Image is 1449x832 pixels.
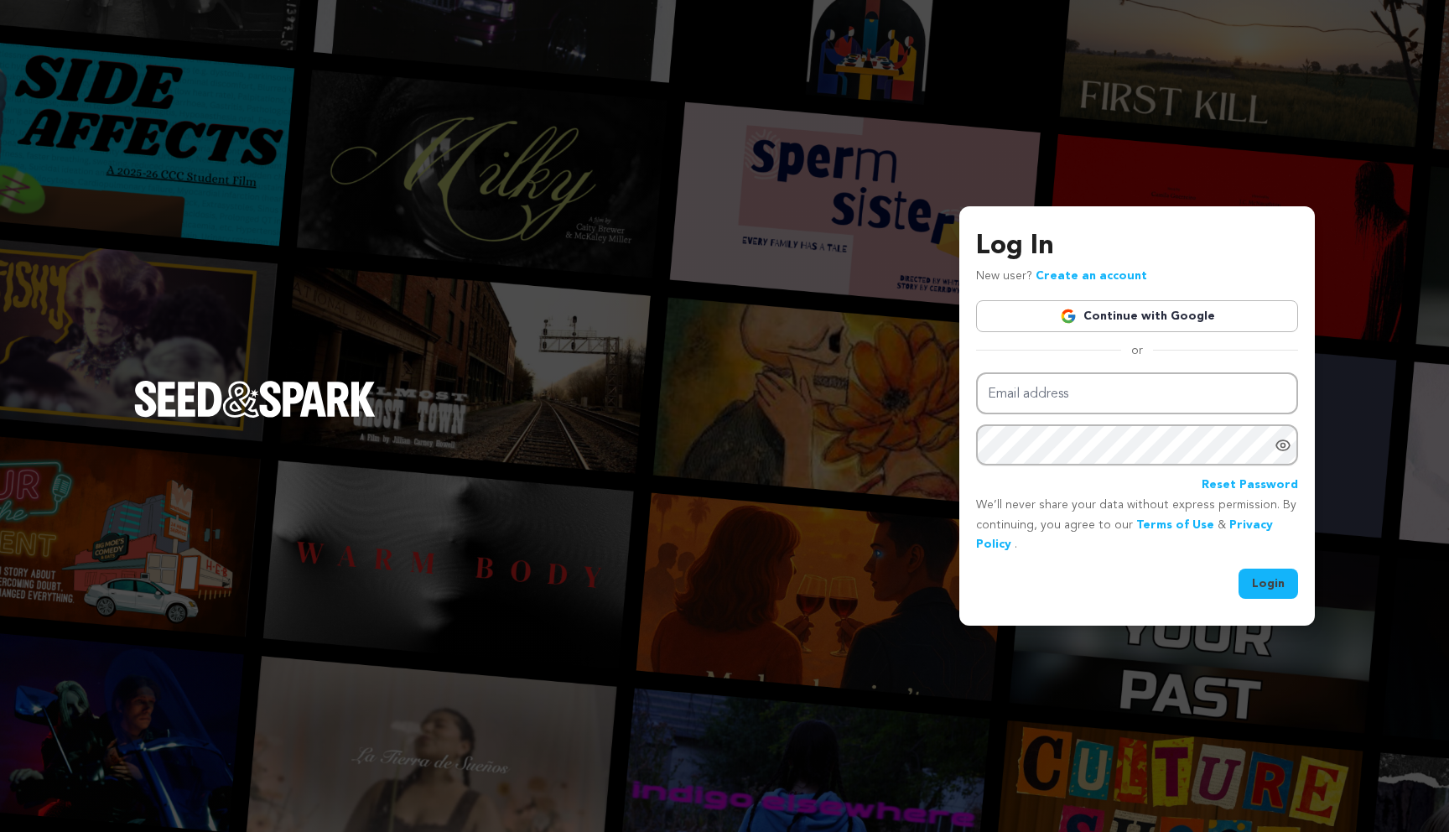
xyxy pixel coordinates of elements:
[1136,519,1214,531] a: Terms of Use
[976,372,1298,415] input: Email address
[134,381,376,451] a: Seed&Spark Homepage
[1060,308,1077,325] img: Google logo
[976,496,1298,555] p: We’ll never share your data without express permission. By continuing, you agree to our & .
[1239,569,1298,599] button: Login
[1275,437,1291,454] a: Show password as plain text. Warning: this will display your password on the screen.
[976,226,1298,267] h3: Log In
[1036,270,1147,282] a: Create an account
[976,300,1298,332] a: Continue with Google
[134,381,376,418] img: Seed&Spark Logo
[976,267,1147,287] p: New user?
[1121,342,1153,359] span: or
[1202,476,1298,496] a: Reset Password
